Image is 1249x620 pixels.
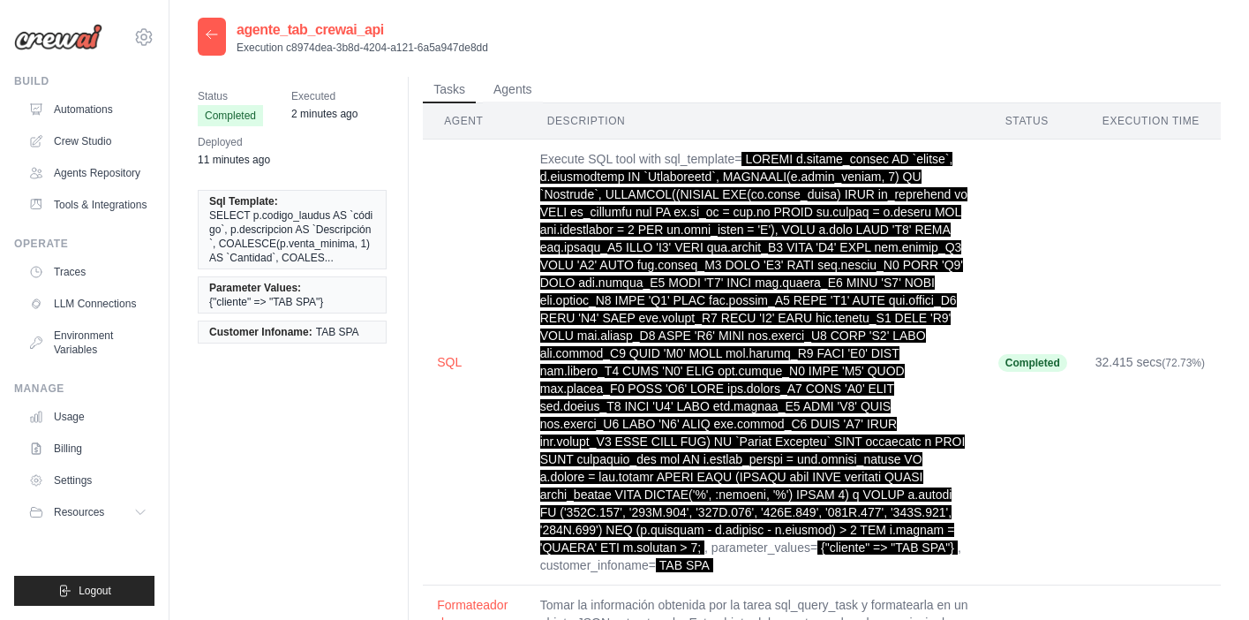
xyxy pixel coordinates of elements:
[1081,140,1221,586] td: 32.415 secs
[21,127,154,155] a: Crew Studio
[198,105,263,126] span: Completed
[209,208,375,265] span: SELECT p.codigo_laudus AS `código`, p.descripcion AS `Descripción`, COALESCE(p.venta_minima, 1) A...
[21,95,154,124] a: Automations
[14,237,154,251] div: Operate
[21,435,154,463] a: Billing
[198,133,270,151] span: Deployed
[14,74,154,88] div: Build
[21,290,154,318] a: LLM Connections
[21,466,154,495] a: Settings
[79,584,111,598] span: Logout
[540,152,967,555] span: LOREMI d.sitame_consec AD `elitse`, d.eiusmodtemp IN `Utlaboreetd`, MAGNAALI(e.admin_veniam, 7) Q...
[237,41,488,55] p: Execution c8974dea-3b8d-4204-a121-6a5a947de8dd
[21,191,154,219] a: Tools & Integrations
[998,354,1067,372] span: Completed
[483,77,543,103] button: Agents
[209,295,323,309] span: {"cliente" => "TAB SPA"}
[21,403,154,431] a: Usage
[209,325,312,339] span: Customer Infoname:
[984,103,1081,140] th: Status
[423,77,476,103] button: Tasks
[198,154,270,166] time: October 6, 2025 at 13:33 hdvdC
[14,24,102,50] img: Logo
[291,87,357,105] span: Executed
[1162,357,1205,369] span: (72.73%)
[21,321,154,364] a: Environment Variables
[423,103,526,140] th: Agent
[817,541,958,555] span: {"cliente" => "TAB SPA"}
[14,382,154,396] div: Manage
[21,258,154,286] a: Traces
[526,103,984,140] th: Description
[209,281,301,295] span: Parameter Values:
[54,505,104,519] span: Resources
[21,498,154,526] button: Resources
[526,140,984,586] td: Execute SQL tool with sql_template= , parameter_values= , customer_infoname=
[291,108,357,120] time: October 6, 2025 at 13:43 hdvdC
[437,353,512,371] button: SQL
[209,194,278,208] span: Sql Template:
[21,159,154,187] a: Agents Repository
[1081,103,1221,140] th: Execution Time
[656,558,713,572] span: TAB SPA
[237,19,488,41] h2: agente_tab_crewai_api
[14,576,154,606] button: Logout
[198,87,263,105] span: Status
[316,325,359,339] span: TAB SPA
